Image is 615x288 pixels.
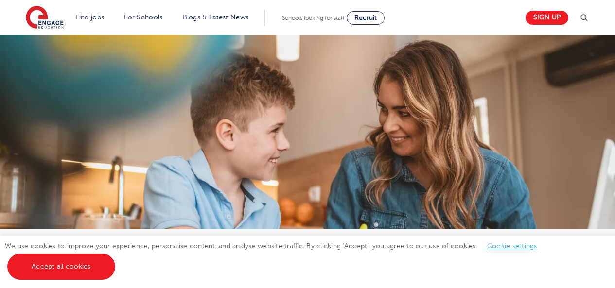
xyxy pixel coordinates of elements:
[124,14,162,21] a: For Schools
[282,15,345,21] span: Schools looking for staff
[347,11,385,25] a: Recruit
[76,14,105,21] a: Find jobs
[7,254,115,280] a: Accept all cookies
[354,14,377,21] span: Recruit
[5,242,547,270] span: We use cookies to improve your experience, personalise content, and analyse website traffic. By c...
[487,242,537,250] a: Cookie settings
[183,14,249,21] a: Blogs & Latest News
[526,11,568,25] a: Sign up
[26,6,64,30] img: Engage Education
